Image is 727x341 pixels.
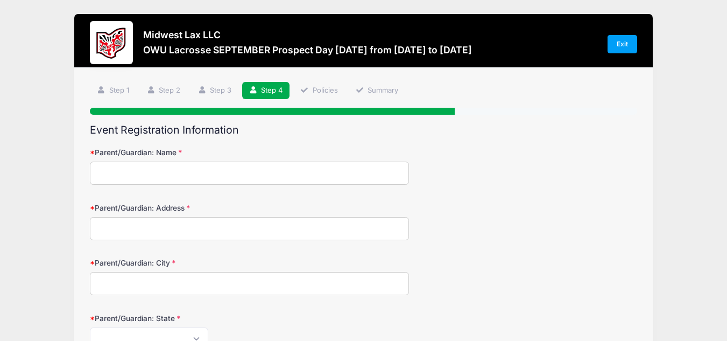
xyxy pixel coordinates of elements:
[293,82,345,100] a: Policies
[242,82,290,100] a: Step 4
[348,82,405,100] a: Summary
[608,35,638,53] a: Exit
[190,82,238,100] a: Step 3
[90,147,272,158] label: Parent/Guardian: Name
[143,44,472,55] h3: OWU Lacrosse SEPTEMBER Prospect Day [DATE] from [DATE] to [DATE]
[90,82,136,100] a: Step 1
[90,313,272,324] label: Parent/Guardian: State
[90,258,272,268] label: Parent/Guardian: City
[90,124,637,136] h2: Event Registration Information
[143,29,472,40] h3: Midwest Lax LLC
[90,203,272,213] label: Parent/Guardian: Address
[139,82,187,100] a: Step 2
